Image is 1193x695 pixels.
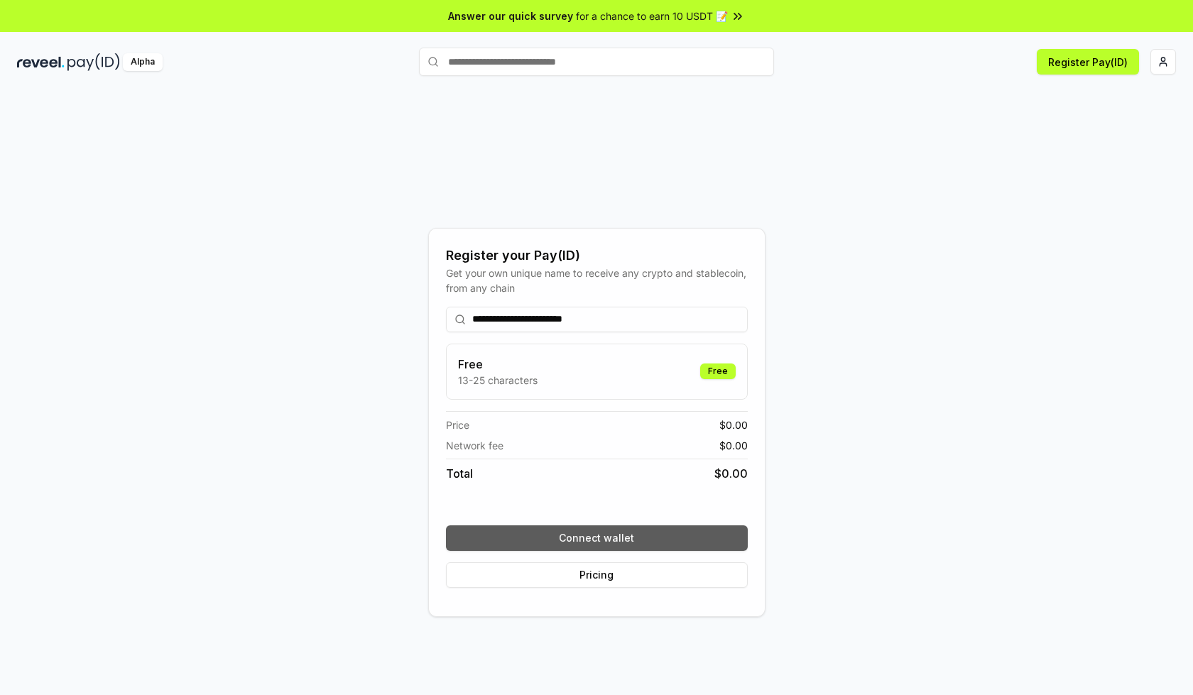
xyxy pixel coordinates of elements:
span: for a chance to earn 10 USDT 📝 [576,9,728,23]
span: Total [446,465,473,482]
span: $ 0.00 [714,465,748,482]
span: $ 0.00 [719,438,748,453]
div: Alpha [123,53,163,71]
button: Pricing [446,562,748,588]
span: Answer our quick survey [448,9,573,23]
div: Register your Pay(ID) [446,246,748,266]
button: Connect wallet [446,525,748,551]
span: Network fee [446,438,503,453]
img: reveel_dark [17,53,65,71]
span: Price [446,417,469,432]
h3: Free [458,356,538,373]
button: Register Pay(ID) [1037,49,1139,75]
span: $ 0.00 [719,417,748,432]
img: pay_id [67,53,120,71]
p: 13-25 characters [458,373,538,388]
div: Get your own unique name to receive any crypto and stablecoin, from any chain [446,266,748,295]
div: Free [700,363,736,379]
